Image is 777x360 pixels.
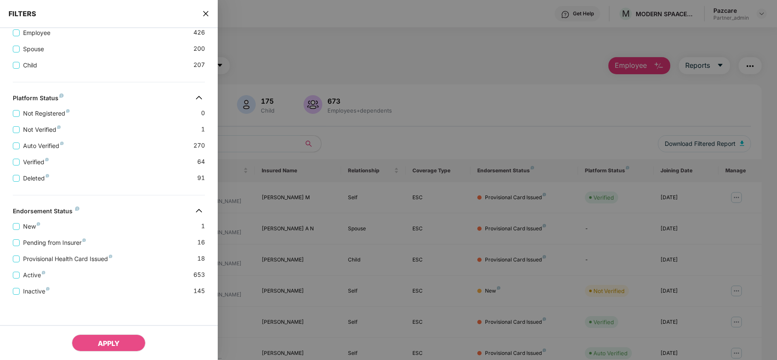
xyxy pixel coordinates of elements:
[193,60,205,70] span: 207
[193,286,205,296] span: 145
[20,125,64,134] span: Not Verified
[202,9,209,18] span: close
[192,204,206,218] img: svg+xml;base64,PHN2ZyB4bWxucz0iaHR0cDovL3d3dy53My5vcmcvMjAwMC9zdmciIHdpZHRoPSIzMiIgaGVpZ2h0PSIzMi...
[197,157,205,167] span: 64
[193,141,205,151] span: 270
[20,61,41,70] span: Child
[193,44,205,54] span: 200
[197,238,205,247] span: 16
[9,9,36,18] span: FILTERS
[201,108,205,118] span: 0
[57,125,61,129] img: svg+xml;base64,PHN2ZyB4bWxucz0iaHR0cDovL3d3dy53My5vcmcvMjAwMC9zdmciIHdpZHRoPSI4IiBoZWlnaHQ9IjgiIH...
[20,222,44,231] span: New
[20,157,52,167] span: Verified
[46,174,49,177] img: svg+xml;base64,PHN2ZyB4bWxucz0iaHR0cDovL3d3dy53My5vcmcvMjAwMC9zdmciIHdpZHRoPSI4IiBoZWlnaHQ9IjgiIH...
[37,222,40,226] img: svg+xml;base64,PHN2ZyB4bWxucz0iaHR0cDovL3d3dy53My5vcmcvMjAwMC9zdmciIHdpZHRoPSI4IiBoZWlnaHQ9IjgiIH...
[20,254,116,264] span: Provisional Health Card Issued
[193,270,205,280] span: 653
[197,254,205,264] span: 18
[72,334,146,351] button: APPLY
[42,271,45,274] img: svg+xml;base64,PHN2ZyB4bWxucz0iaHR0cDovL3d3dy53My5vcmcvMjAwMC9zdmciIHdpZHRoPSI4IiBoZWlnaHQ9IjgiIH...
[45,158,49,161] img: svg+xml;base64,PHN2ZyB4bWxucz0iaHR0cDovL3d3dy53My5vcmcvMjAwMC9zdmciIHdpZHRoPSI4IiBoZWlnaHQ9IjgiIH...
[192,91,206,105] img: svg+xml;base64,PHN2ZyB4bWxucz0iaHR0cDovL3d3dy53My5vcmcvMjAwMC9zdmciIHdpZHRoPSIzMiIgaGVpZ2h0PSIzMi...
[66,109,70,113] img: svg+xml;base64,PHN2ZyB4bWxucz0iaHR0cDovL3d3dy53My5vcmcvMjAwMC9zdmciIHdpZHRoPSI4IiBoZWlnaHQ9IjgiIH...
[13,207,79,218] div: Endorsement Status
[20,109,73,118] span: Not Registered
[82,238,86,242] img: svg+xml;base64,PHN2ZyB4bWxucz0iaHR0cDovL3d3dy53My5vcmcvMjAwMC9zdmciIHdpZHRoPSI4IiBoZWlnaHQ9IjgiIH...
[197,173,205,183] span: 91
[20,141,67,151] span: Auto Verified
[60,142,64,145] img: svg+xml;base64,PHN2ZyB4bWxucz0iaHR0cDovL3d3dy53My5vcmcvMjAwMC9zdmciIHdpZHRoPSI4IiBoZWlnaHQ9IjgiIH...
[201,125,205,134] span: 1
[20,270,49,280] span: Active
[20,287,53,296] span: Inactive
[20,28,54,38] span: Employee
[46,287,50,290] img: svg+xml;base64,PHN2ZyB4bWxucz0iaHR0cDovL3d3dy53My5vcmcvMjAwMC9zdmciIHdpZHRoPSI4IiBoZWlnaHQ9IjgiIH...
[13,94,64,105] div: Platform Status
[193,28,205,38] span: 426
[75,206,79,211] img: svg+xml;base64,PHN2ZyB4bWxucz0iaHR0cDovL3d3dy53My5vcmcvMjAwMC9zdmciIHdpZHRoPSI4IiBoZWlnaHQ9IjgiIH...
[20,238,89,247] span: Pending from Insurer
[59,93,64,98] img: svg+xml;base64,PHN2ZyB4bWxucz0iaHR0cDovL3d3dy53My5vcmcvMjAwMC9zdmciIHdpZHRoPSI4IiBoZWlnaHQ9IjgiIH...
[20,174,53,183] span: Deleted
[20,44,47,54] span: Spouse
[98,339,120,348] span: APPLY
[109,255,112,258] img: svg+xml;base64,PHN2ZyB4bWxucz0iaHR0cDovL3d3dy53My5vcmcvMjAwMC9zdmciIHdpZHRoPSI4IiBoZWlnaHQ9IjgiIH...
[201,221,205,231] span: 1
